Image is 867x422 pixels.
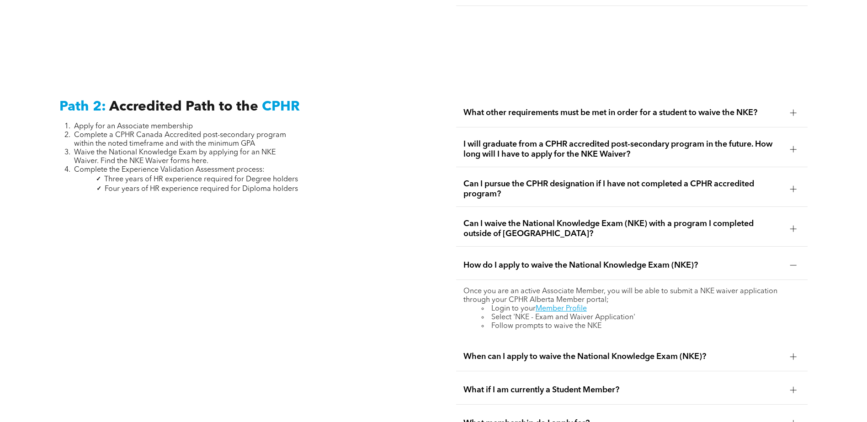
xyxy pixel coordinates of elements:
span: Complete the Experience Validation Assessment process: [74,166,265,174]
li: Login to your [482,305,800,313]
p: Once you are an active Associate Member, you will be able to submit a NKE waiver application thro... [463,287,800,305]
span: What if I am currently a Student Member? [463,385,783,395]
span: CPHR [262,100,300,114]
span: When can I apply to waive the National Knowledge Exam (NKE)? [463,352,783,362]
span: How do I apply to waive the National Knowledge Exam (NKE)? [463,260,783,270]
span: Waive the National Knowledge Exam by applying for an NKE Waiver. Find the NKE Waiver forms here. [74,149,276,165]
span: I will graduate from a CPHR accredited post-secondary program in the future. How long will I have... [463,139,783,159]
li: Select 'NKE - Exam and Waiver Application' [482,313,800,322]
span: Can I waive the National Knowledge Exam (NKE) with a program I completed outside of [GEOGRAPHIC_D... [463,219,783,239]
a: Member Profile [536,305,587,312]
span: What other requirements must be met in order for a student to waive the NKE? [463,108,783,118]
span: Accredited Path to the [109,100,258,114]
li: Follow prompts to waive the NKE [482,322,800,331]
span: Three years of HR experience required for Degree holders [104,176,298,183]
span: Path 2: [59,100,106,114]
span: Can I pursue the CPHR designation if I have not completed a CPHR accredited program? [463,179,783,199]
span: Complete a CPHR Canada Accredited post-secondary program within the noted timeframe and with the ... [74,132,286,148]
span: Four years of HR experience required for Diploma holders [105,185,298,193]
span: Apply for an Associate membership [74,123,193,130]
